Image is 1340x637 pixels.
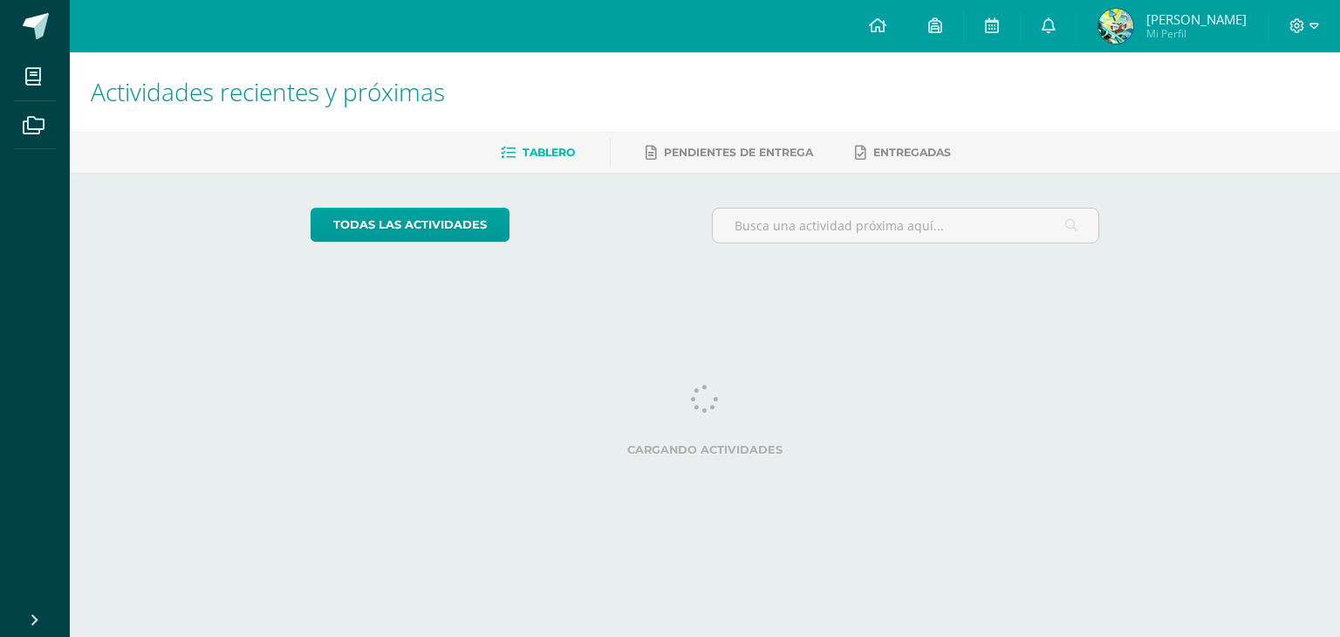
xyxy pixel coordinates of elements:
[713,209,1099,243] input: Busca una actividad próxima aquí...
[873,146,951,159] span: Entregadas
[646,139,813,167] a: Pendientes de entrega
[1146,26,1247,41] span: Mi Perfil
[523,146,575,159] span: Tablero
[311,208,509,242] a: todas las Actividades
[91,75,445,108] span: Actividades recientes y próximas
[501,139,575,167] a: Tablero
[1146,10,1247,28] span: [PERSON_NAME]
[311,443,1100,456] label: Cargando actividades
[1098,9,1133,44] img: 475ef3b21ee4b15e55fd2b0b8c2ae6a4.png
[855,139,951,167] a: Entregadas
[664,146,813,159] span: Pendientes de entrega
